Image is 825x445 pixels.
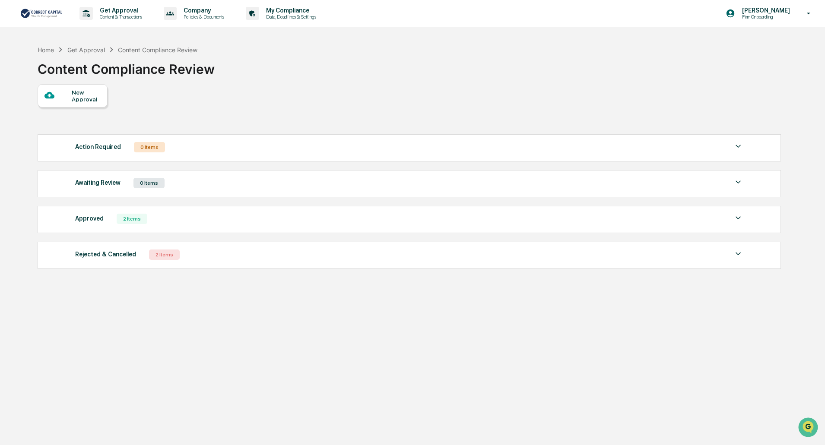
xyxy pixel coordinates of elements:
span: Pylon [86,146,105,153]
p: [PERSON_NAME] [735,7,794,14]
img: caret [733,249,743,259]
p: Policies & Documents [177,14,228,20]
div: Get Approval [67,46,105,54]
div: Action Required [75,141,121,152]
div: Home [38,46,54,54]
div: 2 Items [117,214,147,224]
iframe: Open customer support [797,417,821,440]
img: logo [21,8,62,19]
p: Company [177,7,228,14]
p: Get Approval [93,7,146,14]
button: Start new chat [147,69,157,79]
div: Approved [75,213,104,224]
img: 1746055101610-c473b297-6a78-478c-a979-82029cc54cd1 [9,66,24,82]
div: 🗄️ [63,110,70,117]
div: New Approval [72,89,101,103]
div: 0 Items [134,142,165,152]
span: Attestations [71,109,107,117]
span: Preclearance [17,109,56,117]
img: caret [733,213,743,223]
div: Content Compliance Review [38,54,215,77]
a: 🔎Data Lookup [5,122,58,137]
p: How can we help? [9,18,157,32]
p: Firm Onboarding [735,14,794,20]
div: Rejected & Cancelled [75,249,136,260]
a: 🖐️Preclearance [5,105,59,121]
div: 0 Items [133,178,165,188]
div: 🖐️ [9,110,16,117]
img: caret [733,177,743,187]
div: Start new chat [29,66,142,75]
a: Powered byPylon [61,146,105,153]
a: 🗄️Attestations [59,105,111,121]
p: Content & Transactions [93,14,146,20]
div: Content Compliance Review [118,46,197,54]
div: Awaiting Review [75,177,121,188]
span: Data Lookup [17,125,54,134]
img: caret [733,141,743,151]
div: 🔎 [9,126,16,133]
p: My Compliance [259,7,320,14]
div: 2 Items [149,249,180,260]
p: Data, Deadlines & Settings [259,14,320,20]
div: We're available if you need us! [29,75,109,82]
